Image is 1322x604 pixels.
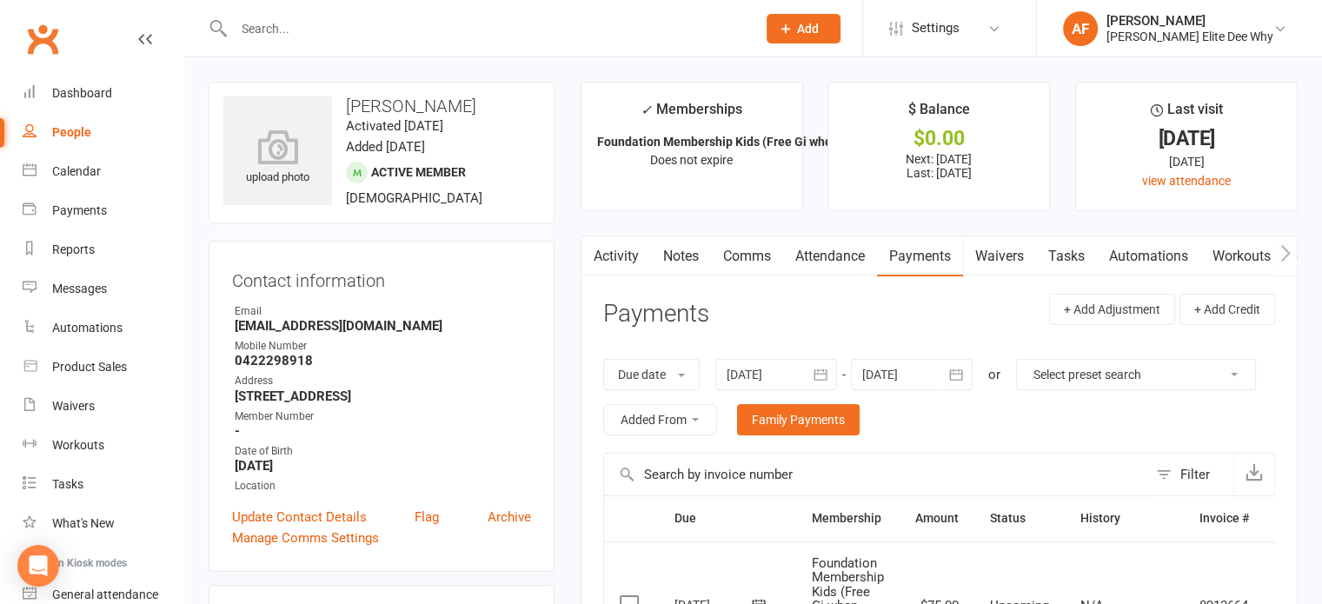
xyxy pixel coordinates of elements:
div: $0.00 [844,129,1033,148]
div: Messages [52,282,107,295]
a: People [23,113,183,152]
strong: [DATE] [235,458,531,474]
div: Automations [52,321,123,335]
button: + Add Adjustment [1049,294,1175,325]
a: Automations [1097,236,1200,276]
div: Tasks [52,477,83,491]
time: Activated [DATE] [346,118,443,134]
div: $ Balance [908,98,970,129]
a: Automations [23,309,183,348]
a: Reports [23,230,183,269]
div: People [52,125,91,139]
div: [PERSON_NAME] Elite Dee Why [1106,29,1273,44]
a: Comms [711,236,783,276]
h3: [PERSON_NAME] [223,96,540,116]
a: Payments [877,236,963,276]
div: Payments [52,203,107,217]
a: Tasks [23,465,183,504]
h3: Payments [603,301,709,328]
button: Added From [603,404,717,435]
th: Status [974,496,1065,541]
div: [DATE] [1092,129,1281,148]
th: Membership [796,496,900,541]
div: Workouts [52,438,104,452]
input: Search by invoice number [604,454,1147,495]
div: Location [235,478,531,494]
button: + Add Credit [1179,294,1275,325]
a: Archive [488,507,531,528]
a: Tasks [1036,236,1097,276]
div: Waivers [52,399,95,413]
button: Filter [1147,454,1233,495]
div: [DATE] [1092,152,1281,171]
p: Next: [DATE] Last: [DATE] [844,152,1033,180]
div: Open Intercom Messenger [17,545,59,587]
strong: [EMAIL_ADDRESS][DOMAIN_NAME] [235,318,531,334]
input: Search... [229,17,744,41]
a: Product Sales [23,348,183,387]
button: Due date [603,359,700,390]
div: General attendance [52,587,158,601]
div: Member Number [235,408,531,425]
div: Reports [52,242,95,256]
div: Date of Birth [235,443,531,460]
th: Amount [900,496,974,541]
a: Waivers [23,387,183,426]
a: Clubworx [21,17,64,61]
div: Email [235,303,531,320]
div: Calendar [52,164,101,178]
strong: Foundation Membership Kids (Free Gi when c... [597,135,858,149]
div: Address [235,373,531,389]
a: Waivers [963,236,1036,276]
a: Calendar [23,152,183,191]
th: History [1065,496,1184,541]
div: AF [1063,11,1098,46]
span: [DEMOGRAPHIC_DATA] [346,190,482,206]
strong: 0422298918 [235,353,531,368]
div: What's New [52,516,115,530]
div: upload photo [223,129,332,187]
a: Workouts [1200,236,1283,276]
span: Active member [371,165,466,179]
a: Notes [651,236,711,276]
span: Does not expire [650,153,733,167]
th: Due [659,496,796,541]
a: Manage Comms Settings [232,528,379,548]
strong: - [235,423,531,439]
i: ✓ [641,102,652,118]
a: Flag [415,507,439,528]
div: Filter [1180,464,1210,485]
div: [PERSON_NAME] [1106,13,1273,29]
th: Invoice # [1184,496,1265,541]
div: or [988,364,1000,385]
a: Update Contact Details [232,507,367,528]
div: Memberships [641,98,742,130]
a: Attendance [783,236,877,276]
strong: [STREET_ADDRESS] [235,388,531,404]
div: Dashboard [52,86,112,100]
span: Add [797,22,819,36]
time: Added [DATE] [346,139,425,155]
h3: Contact information [232,264,531,290]
div: Last visit [1151,98,1223,129]
div: Mobile Number [235,338,531,355]
a: What's New [23,504,183,543]
a: Messages [23,269,183,309]
button: Add [767,14,840,43]
a: view attendance [1142,174,1231,188]
span: Settings [912,9,960,48]
a: Workouts [23,426,183,465]
a: Dashboard [23,74,183,113]
a: Payments [23,191,183,230]
div: Product Sales [52,360,127,374]
a: Activity [581,236,651,276]
a: Family Payments [737,404,860,435]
